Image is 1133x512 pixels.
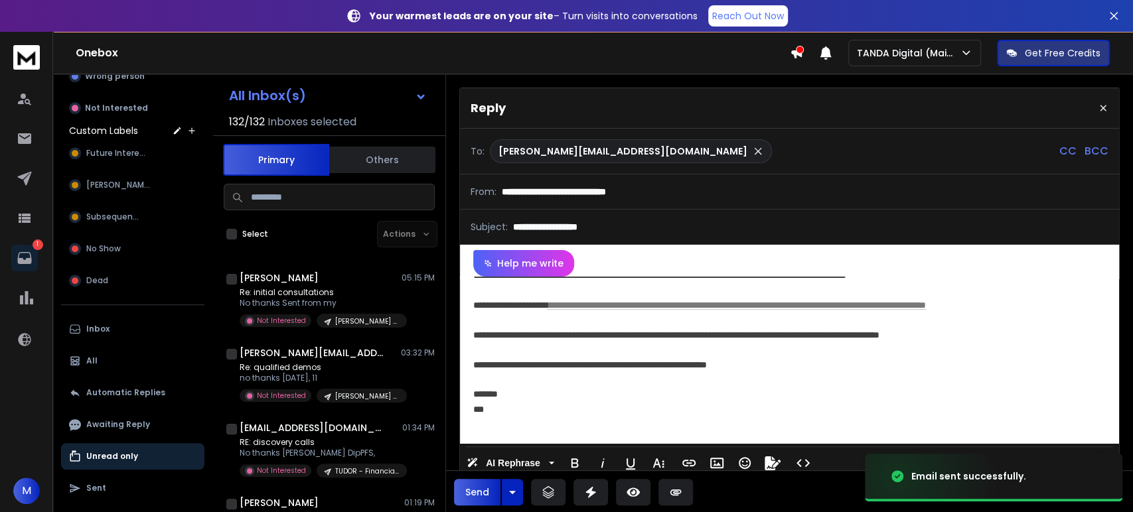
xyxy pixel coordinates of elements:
[997,40,1110,66] button: Get Free Credits
[473,250,574,277] button: Help me write
[61,95,204,121] button: Not Interested
[240,362,399,373] p: Re: qualified demos
[240,346,386,359] h1: [PERSON_NAME][EMAIL_ADDRESS][DOMAIN_NAME]
[370,9,554,23] strong: Your warmest leads are on your site
[86,355,98,366] p: All
[61,316,204,342] button: Inbox
[329,145,435,174] button: Others
[471,99,506,117] p: Reply
[240,421,386,434] h1: [EMAIL_ADDRESS][DOMAIN_NAME]
[257,316,306,326] p: Not Interested
[708,5,788,27] a: Reach Out Now
[471,220,508,233] p: Subject:
[240,496,319,509] h1: [PERSON_NAME]
[857,46,960,60] p: TANDA Digital (Main)
[646,450,671,476] button: More Text
[257,466,306,476] p: Not Interested
[76,45,790,61] h1: Onebox
[1059,143,1077,159] p: CC
[242,229,268,239] label: Select
[1025,46,1100,60] p: Get Free Credits
[61,235,204,262] button: No Show
[33,239,43,250] p: 1
[86,275,108,286] span: Dead
[454,479,500,505] button: Send
[240,437,399,448] p: RE: discovery calls
[401,348,435,358] p: 03:32 PM
[483,458,543,469] span: AI Rephrase
[370,9,698,23] p: – Turn visits into conversations
[911,470,1026,483] div: Email sent successfully.
[471,185,496,198] p: From:
[61,267,204,294] button: Dead
[69,124,138,137] h3: Custom Labels
[791,450,816,476] button: Code View
[402,273,435,283] p: 05:15 PM
[86,419,150,430] p: Awaiting Reply
[240,271,319,285] h1: [PERSON_NAME]
[267,114,356,130] h3: Inboxes selected
[240,448,399,458] p: No thanks [PERSON_NAME] DipPFS,
[335,466,399,476] p: TUDOR - Financial Services | [GEOGRAPHIC_DATA]
[86,243,121,254] span: No Show
[13,45,40,70] img: logo
[85,71,145,82] p: Wrong person
[86,324,110,334] p: Inbox
[335,391,399,401] p: [PERSON_NAME] – B2B SaaS | [GEOGRAPHIC_DATA] | 11-200
[86,387,165,398] p: Automatic Replies
[61,140,204,166] button: Future Interest
[335,316,399,326] p: [PERSON_NAME] – Professional Services | 11-200 | EU
[590,450,615,476] button: Italic (Ctrl+I)
[240,298,399,308] p: No thanks Sent from my
[464,450,557,476] button: AI Rephrase
[61,443,204,470] button: Unread only
[229,89,306,102] h1: All Inbox(s)
[257,391,306,401] p: Not Interested
[86,212,143,222] span: Subsequence
[618,450,643,476] button: Underline (Ctrl+U)
[240,287,399,298] p: Re: initial consultations
[404,497,435,508] p: 01:19 PM
[732,450,757,476] button: Emoticons
[61,63,204,90] button: Wrong person
[498,145,747,158] p: [PERSON_NAME][EMAIL_ADDRESS][DOMAIN_NAME]
[86,451,138,462] p: Unread only
[86,483,106,493] p: Sent
[1085,143,1108,159] p: BCC
[61,411,204,438] button: Awaiting Reply
[712,9,784,23] p: Reach Out Now
[13,478,40,504] button: M
[562,450,587,476] button: Bold (Ctrl+B)
[61,348,204,374] button: All
[704,450,729,476] button: Insert Image (Ctrl+P)
[85,103,148,113] p: Not Interested
[229,114,265,130] span: 132 / 132
[86,180,151,190] span: [PERSON_NAME]
[86,148,147,159] span: Future Interest
[223,144,329,176] button: Primary
[471,145,485,158] p: To:
[61,379,204,406] button: Automatic Replies
[11,245,38,271] a: 1
[61,475,204,501] button: Sent
[218,82,437,109] button: All Inbox(s)
[61,172,204,198] button: [PERSON_NAME]
[402,422,435,433] p: 01:34 PM
[61,204,204,230] button: Subsequence
[240,373,399,383] p: no thanks [DATE], 11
